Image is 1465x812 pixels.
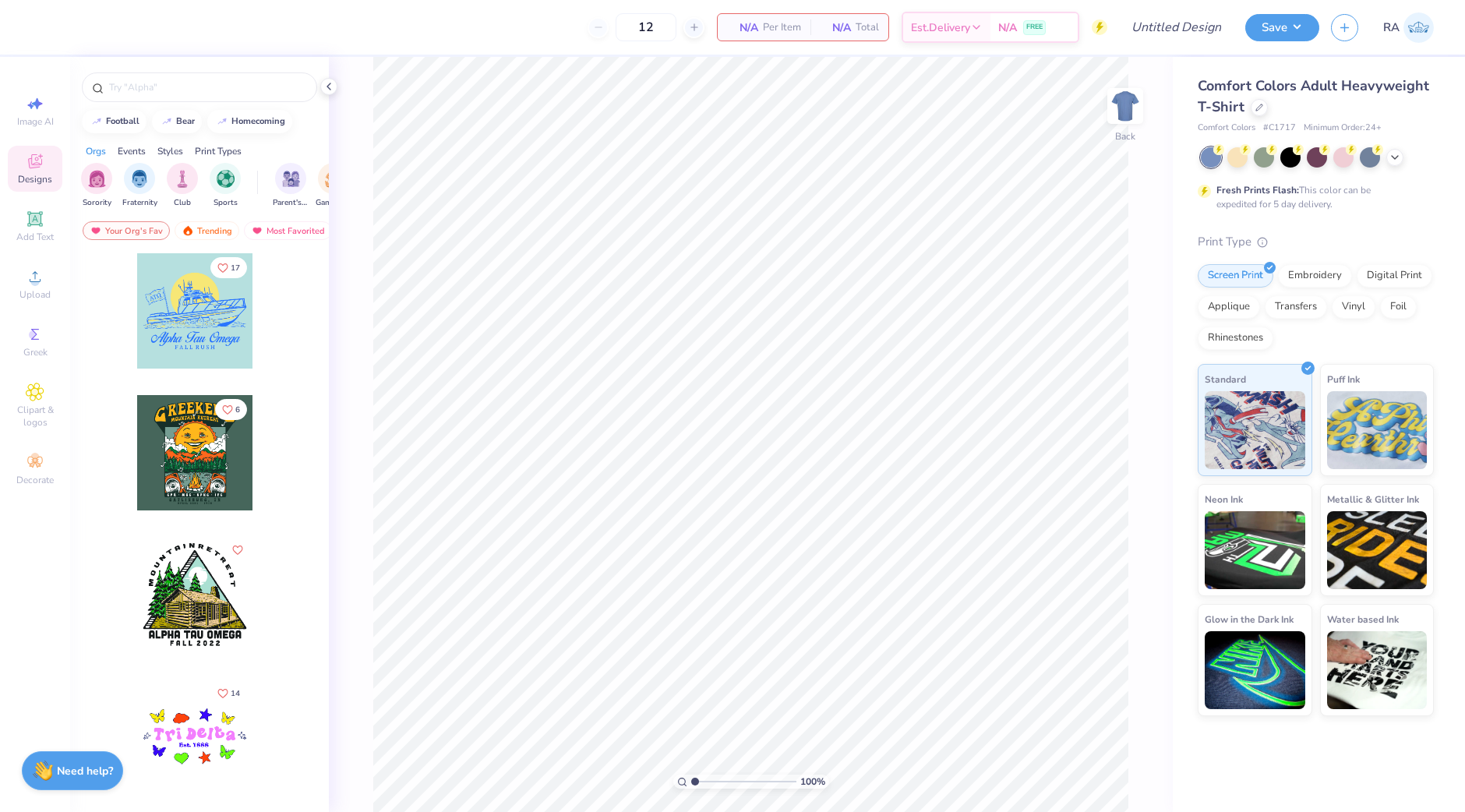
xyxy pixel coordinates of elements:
[228,541,247,560] button: Like
[1198,233,1434,251] div: Print Type
[998,19,1017,36] span: N/A
[235,406,240,414] span: 6
[273,163,309,209] div: filter for Parent's Weekend
[1205,491,1243,507] span: Neon Ink
[316,163,351,209] button: filter button
[167,163,198,209] div: filter for Club
[244,221,332,240] div: Most Favorited
[727,19,758,36] span: N/A
[18,173,52,185] span: Designs
[1205,511,1305,589] img: Neon Ink
[210,163,241,209] div: filter for Sports
[911,19,970,36] span: Est. Delivery
[108,79,307,95] input: Try "Alpha"
[122,163,157,209] button: filter button
[1198,295,1260,319] div: Applique
[210,683,247,704] button: Like
[273,163,309,209] button: filter button
[90,225,102,236] img: most_fav.gif
[106,117,139,125] div: football
[88,170,106,188] img: Sorority Image
[152,110,202,133] button: bear
[118,144,146,158] div: Events
[1245,14,1319,41] button: Save
[616,13,676,41] input: – –
[273,197,309,209] span: Parent's Weekend
[251,225,263,236] img: most_fav.gif
[90,117,103,126] img: trend_line.gif
[210,163,241,209] button: filter button
[174,170,191,188] img: Club Image
[231,117,285,125] div: homecoming
[23,346,48,358] span: Greek
[1327,611,1399,627] span: Water based Ink
[167,163,198,209] button: filter button
[182,225,194,236] img: trending.gif
[1263,122,1296,135] span: # C1717
[1327,371,1360,387] span: Puff Ink
[175,221,239,240] div: Trending
[316,197,351,209] span: Game Day
[1216,183,1408,211] div: This color can be expedited for 5 day delivery.
[856,19,879,36] span: Total
[1198,122,1255,135] span: Comfort Colors
[1115,129,1135,143] div: Back
[215,399,247,420] button: Like
[800,775,825,789] span: 100 %
[1403,12,1434,43] img: Riley Ash
[122,197,157,209] span: Fraternity
[1327,511,1428,589] img: Metallic & Glitter Ink
[210,257,247,278] button: Like
[174,197,191,209] span: Club
[1278,264,1352,288] div: Embroidery
[122,163,157,209] div: filter for Fraternity
[217,170,235,188] img: Sports Image
[1265,295,1327,319] div: Transfers
[1205,371,1246,387] span: Standard
[1216,184,1299,196] strong: Fresh Prints Flash:
[8,404,62,429] span: Clipart & logos
[57,764,113,778] strong: Need help?
[214,197,238,209] span: Sports
[1198,264,1273,288] div: Screen Print
[231,264,240,272] span: 17
[1198,327,1273,350] div: Rhinestones
[282,170,300,188] img: Parent's Weekend Image
[1205,631,1305,709] img: Glow in the Dark Ink
[16,231,54,243] span: Add Text
[207,110,292,133] button: homecoming
[176,117,195,125] div: bear
[1327,631,1428,709] img: Water based Ink
[17,115,54,128] span: Image AI
[1332,295,1375,319] div: Vinyl
[86,144,106,158] div: Orgs
[1383,19,1400,37] span: RA
[131,170,148,188] img: Fraternity Image
[16,474,54,486] span: Decorate
[19,288,51,301] span: Upload
[1205,611,1294,627] span: Glow in the Dark Ink
[81,163,112,209] button: filter button
[1205,391,1305,469] img: Standard
[83,221,170,240] div: Your Org's Fav
[1119,12,1234,43] input: Untitled Design
[161,117,173,126] img: trend_line.gif
[820,19,851,36] span: N/A
[1383,12,1434,43] a: RA
[1380,295,1417,319] div: Foil
[316,163,351,209] div: filter for Game Day
[216,117,228,126] img: trend_line.gif
[1357,264,1432,288] div: Digital Print
[325,170,343,188] img: Game Day Image
[763,19,801,36] span: Per Item
[1327,391,1428,469] img: Puff Ink
[195,144,242,158] div: Print Types
[82,110,146,133] button: football
[231,690,240,697] span: 14
[1198,76,1429,116] span: Comfort Colors Adult Heavyweight T-Shirt
[157,144,183,158] div: Styles
[83,197,111,209] span: Sorority
[81,163,112,209] div: filter for Sorority
[1110,90,1141,122] img: Back
[1026,22,1043,33] span: FREE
